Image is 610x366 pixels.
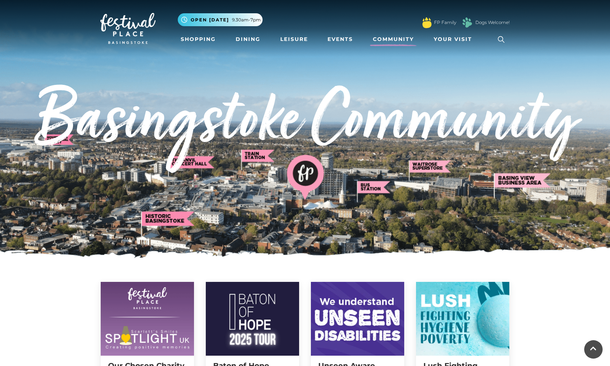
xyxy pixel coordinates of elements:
[311,282,404,356] img: Shop Kind at Festival Place
[206,282,299,356] img: Shop Kind at Festival Place
[416,282,509,356] img: Shop Kind at Festival Place
[431,32,479,46] a: Your Visit
[475,19,510,26] a: Dogs Welcome!
[233,32,263,46] a: Dining
[434,19,456,26] a: FP Family
[100,13,156,44] img: Festival Place Logo
[178,32,219,46] a: Shopping
[178,13,263,26] button: Open [DATE] 9.30am-7pm
[277,32,311,46] a: Leisure
[434,35,472,43] span: Your Visit
[232,17,261,23] span: 9.30am-7pm
[101,282,194,356] img: Shop Kind at Festival Place
[325,32,356,46] a: Events
[191,17,229,23] span: Open [DATE]
[370,32,417,46] a: Community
